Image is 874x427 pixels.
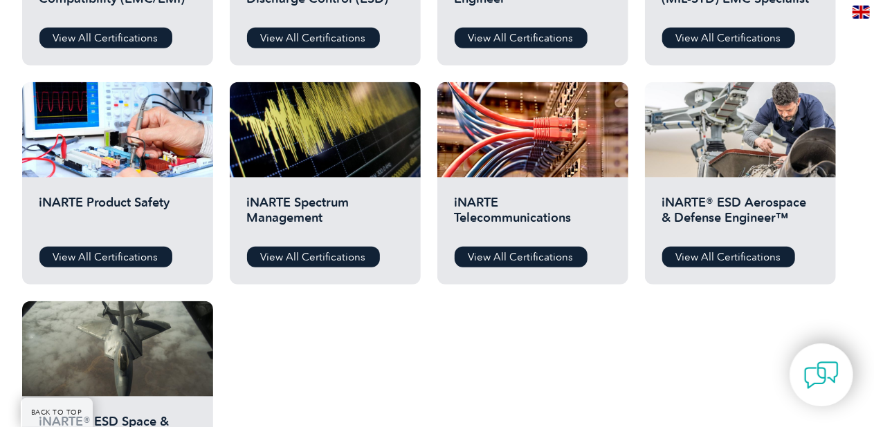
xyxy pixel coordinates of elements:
[247,28,380,48] a: View All Certifications
[39,195,196,236] h2: iNARTE Product Safety
[662,28,795,48] a: View All Certifications
[247,247,380,267] a: View All Certifications
[455,28,588,48] a: View All Certifications
[804,358,839,392] img: contact-chat.png
[662,195,819,236] h2: iNARTE® ESD Aerospace & Defense Engineer™
[39,28,172,48] a: View All Certifications
[21,398,93,427] a: BACK TO TOP
[662,247,795,267] a: View All Certifications
[455,195,611,236] h2: iNARTE Telecommunications
[247,195,403,236] h2: iNARTE Spectrum Management
[455,247,588,267] a: View All Certifications
[853,6,870,19] img: en
[39,247,172,267] a: View All Certifications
